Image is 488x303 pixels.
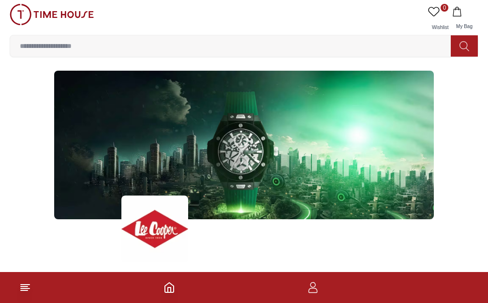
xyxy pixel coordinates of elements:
span: 0 [441,4,448,12]
a: 0Wishlist [426,4,450,35]
span: My Bag [452,24,476,29]
span: Wishlist [428,25,452,30]
button: My Bag [450,4,478,35]
a: Home [163,282,175,293]
img: ... [10,4,94,25]
img: ... [54,71,434,219]
img: ... [121,196,188,262]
